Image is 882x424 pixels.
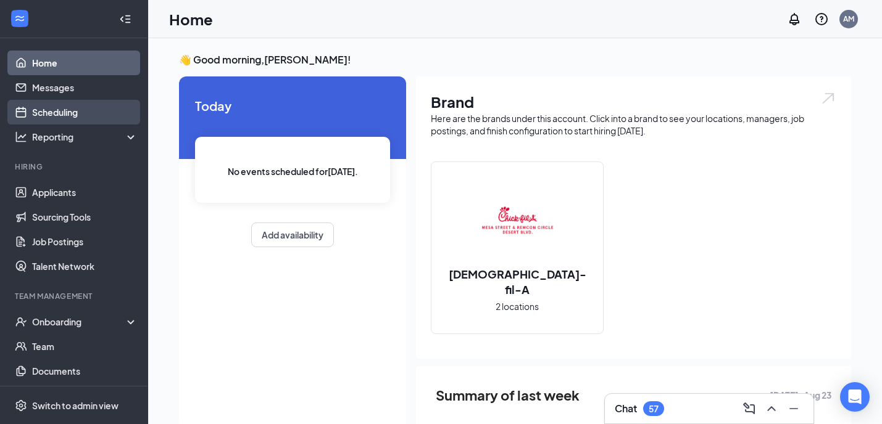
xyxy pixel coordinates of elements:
[32,359,138,383] a: Documents
[15,291,135,301] div: Team Management
[840,382,870,412] div: Open Intercom Messenger
[32,100,138,124] a: Scheduling
[15,161,135,172] div: Hiring
[169,9,213,30] h1: Home
[431,91,836,112] h1: Brand
[436,385,580,406] span: Summary of last week
[14,12,26,25] svg: WorkstreamLogo
[32,180,138,205] a: Applicants
[32,75,138,100] a: Messages
[649,404,659,414] div: 57
[814,12,829,26] svg: QuestionInfo
[32,131,138,143] div: Reporting
[739,399,759,418] button: ComposeMessage
[119,13,131,25] svg: Collapse
[843,14,854,24] div: AM
[431,112,836,137] div: Here are the brands under this account. Click into a brand to see your locations, managers, job p...
[32,399,119,412] div: Switch to admin view
[32,383,138,408] a: SurveysCrown
[820,91,836,105] img: open.6027fd2a22e1237b5b06.svg
[15,316,27,328] svg: UserCheck
[786,401,801,416] svg: Minimize
[15,131,27,143] svg: Analysis
[32,316,127,328] div: Onboarding
[762,399,781,418] button: ChevronUp
[32,51,138,75] a: Home
[195,96,390,115] span: Today
[742,401,757,416] svg: ComposeMessage
[179,53,851,67] h3: 👋 Good morning, [PERSON_NAME] !
[32,254,138,279] a: Talent Network
[496,300,539,313] span: 2 locations
[787,12,802,26] svg: Notifications
[32,205,138,229] a: Sourcing Tools
[15,399,27,412] svg: Settings
[32,334,138,359] a: Team
[431,266,603,297] h2: [DEMOGRAPHIC_DATA]-fil-A
[228,165,358,178] span: No events scheduled for [DATE] .
[32,229,138,254] a: Job Postings
[784,399,804,418] button: Minimize
[764,401,779,416] svg: ChevronUp
[615,402,637,415] h3: Chat
[251,222,334,247] button: Add availability
[478,182,557,261] img: Chick-fil-A
[770,388,831,402] span: [DATE] - Aug 23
